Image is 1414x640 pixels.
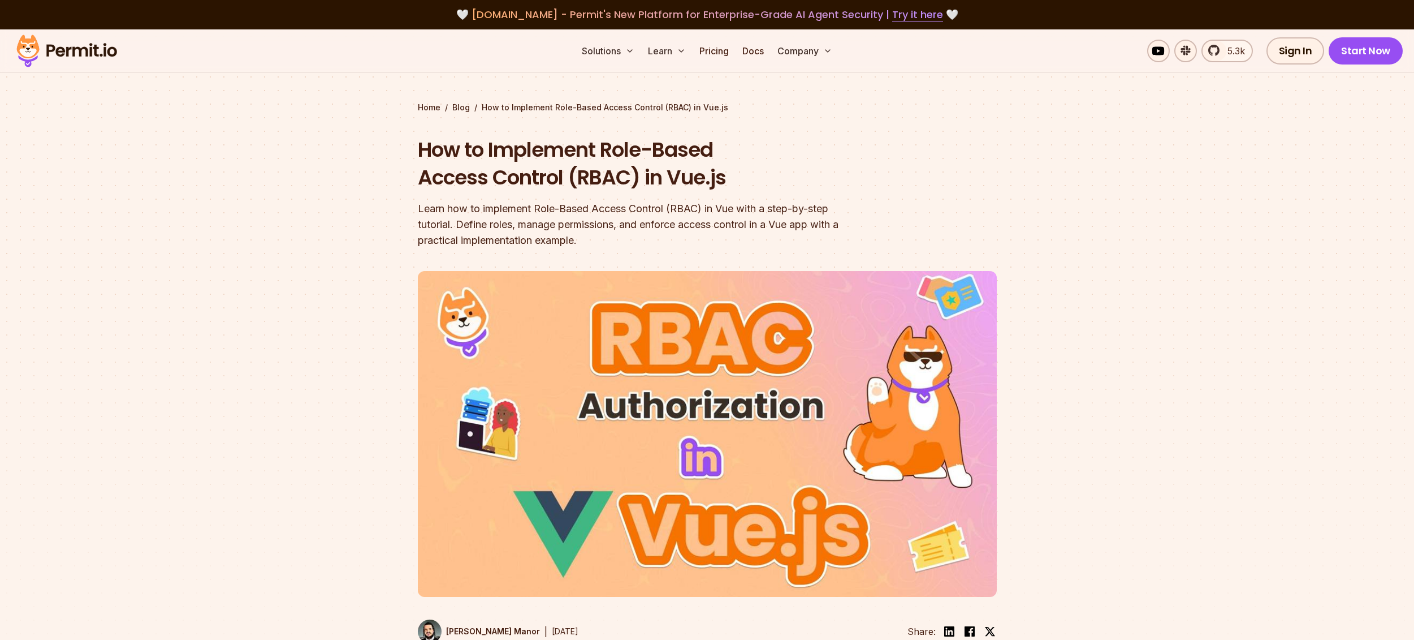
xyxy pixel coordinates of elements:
[695,40,733,62] a: Pricing
[418,271,997,597] img: How to Implement Role-Based Access Control (RBAC) in Vue.js
[418,136,852,192] h1: How to Implement Role-Based Access Control (RBAC) in Vue.js
[418,102,997,113] div: / /
[418,201,852,248] div: Learn how to implement Role-Based Access Control (RBAC) in Vue with a step-by-step tutorial. Defi...
[446,626,540,637] p: [PERSON_NAME] Manor
[963,625,976,638] img: facebook
[418,102,440,113] a: Home
[1221,44,1245,58] span: 5.3k
[892,7,943,22] a: Try it here
[1329,37,1403,65] a: Start Now
[942,625,956,638] img: linkedin
[544,625,547,638] div: |
[1266,37,1325,65] a: Sign In
[738,40,768,62] a: Docs
[984,626,996,637] img: twitter
[11,32,122,70] img: Permit logo
[1201,40,1253,62] a: 5.3k
[577,40,639,62] button: Solutions
[773,40,837,62] button: Company
[472,7,943,22] span: [DOMAIN_NAME] - Permit's New Platform for Enterprise-Grade AI Agent Security |
[643,40,690,62] button: Learn
[452,102,470,113] a: Blog
[907,625,936,638] li: Share:
[27,7,1387,23] div: 🤍 🤍
[552,626,578,636] time: [DATE]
